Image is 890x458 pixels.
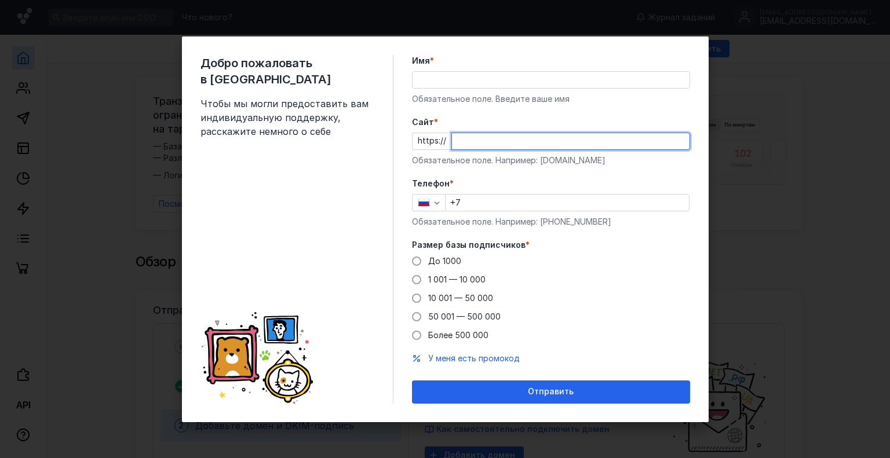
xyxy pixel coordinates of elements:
[428,312,501,321] span: 50 001 — 500 000
[428,256,461,266] span: До 1000
[412,380,690,404] button: Отправить
[200,55,374,87] span: Добро пожаловать в [GEOGRAPHIC_DATA]
[412,216,690,228] div: Обязательное поле. Например: [PHONE_NUMBER]
[428,330,488,340] span: Более 500 000
[412,55,430,67] span: Имя
[412,116,434,128] span: Cайт
[428,293,493,303] span: 10 001 — 50 000
[428,353,520,364] button: У меня есть промокод
[528,387,574,397] span: Отправить
[412,155,690,166] div: Обязательное поле. Например: [DOMAIN_NAME]
[412,178,450,189] span: Телефон
[428,274,486,284] span: 1 001 — 10 000
[412,239,526,251] span: Размер базы подписчиков
[428,353,520,363] span: У меня есть промокод
[200,97,374,138] span: Чтобы мы могли предоставить вам индивидуальную поддержку, расскажите немного о себе
[412,93,690,105] div: Обязательное поле. Введите ваше имя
